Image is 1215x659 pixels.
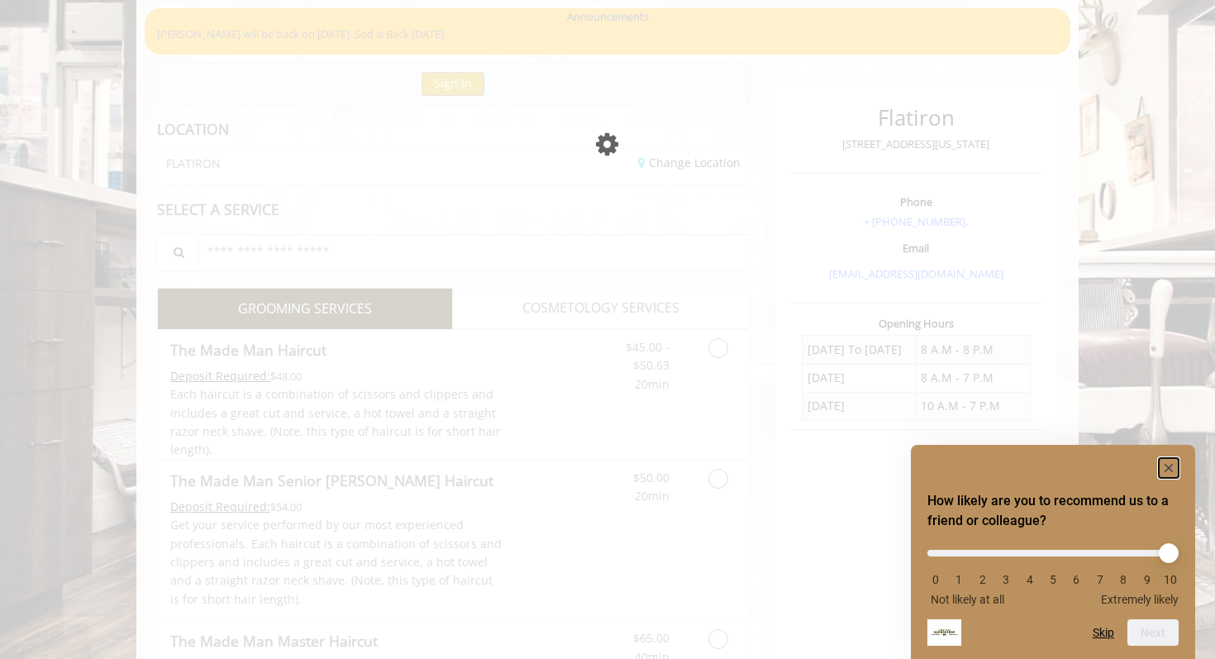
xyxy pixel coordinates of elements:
[1092,573,1108,586] li: 7
[927,458,1179,646] div: How likely are you to recommend us to a friend or colleague? Select an option from 0 to 10, with ...
[1045,573,1061,586] li: 5
[1093,626,1114,639] button: Skip
[974,573,991,586] li: 2
[927,573,944,586] li: 0
[931,593,1004,606] span: Not likely at all
[1068,573,1084,586] li: 6
[1101,593,1179,606] span: Extremely likely
[927,491,1179,531] h2: How likely are you to recommend us to a friend or colleague? Select an option from 0 to 10, with ...
[1115,573,1132,586] li: 8
[1139,573,1155,586] li: 9
[1162,573,1179,586] li: 10
[1127,619,1179,646] button: Next question
[998,573,1014,586] li: 3
[1159,458,1179,478] button: Hide survey
[1022,573,1038,586] li: 4
[927,537,1179,606] div: How likely are you to recommend us to a friend or colleague? Select an option from 0 to 10, with ...
[951,573,967,586] li: 1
